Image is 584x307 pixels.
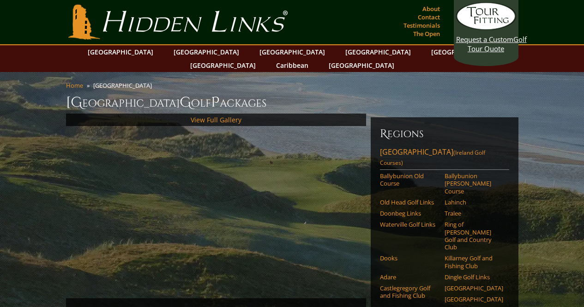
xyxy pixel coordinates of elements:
[211,93,220,112] span: P
[411,27,442,40] a: The Open
[445,172,503,195] a: Ballybunion [PERSON_NAME] Course
[380,254,439,262] a: Dooks
[380,172,439,187] a: Ballybunion Old Course
[401,19,442,32] a: Testimonials
[83,45,158,59] a: [GEOGRAPHIC_DATA]
[255,45,330,59] a: [GEOGRAPHIC_DATA]
[380,221,439,228] a: Waterville Golf Links
[380,210,439,217] a: Doonbeg Links
[380,147,509,170] a: [GEOGRAPHIC_DATA](Ireland Golf Courses)
[445,273,503,281] a: Dingle Golf Links
[66,93,518,112] h1: [GEOGRAPHIC_DATA] olf ackages
[93,81,156,90] li: [GEOGRAPHIC_DATA]
[445,221,503,251] a: Ring of [PERSON_NAME] Golf and Country Club
[445,284,503,292] a: [GEOGRAPHIC_DATA]
[445,295,503,303] a: [GEOGRAPHIC_DATA]
[445,210,503,217] a: Tralee
[380,284,439,300] a: Castlegregory Golf and Fishing Club
[191,115,241,124] a: View Full Gallery
[180,93,191,112] span: G
[341,45,415,59] a: [GEOGRAPHIC_DATA]
[420,2,442,15] a: About
[445,254,503,270] a: Killarney Golf and Fishing Club
[380,149,485,167] span: (Ireland Golf Courses)
[271,59,313,72] a: Caribbean
[169,45,244,59] a: [GEOGRAPHIC_DATA]
[186,59,260,72] a: [GEOGRAPHIC_DATA]
[324,59,399,72] a: [GEOGRAPHIC_DATA]
[415,11,442,24] a: Contact
[456,2,516,53] a: Request a CustomGolf Tour Quote
[427,45,501,59] a: [GEOGRAPHIC_DATA]
[380,199,439,206] a: Old Head Golf Links
[445,199,503,206] a: Lahinch
[380,273,439,281] a: Adare
[66,81,83,90] a: Home
[380,126,509,141] h6: Regions
[456,35,513,44] span: Request a Custom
